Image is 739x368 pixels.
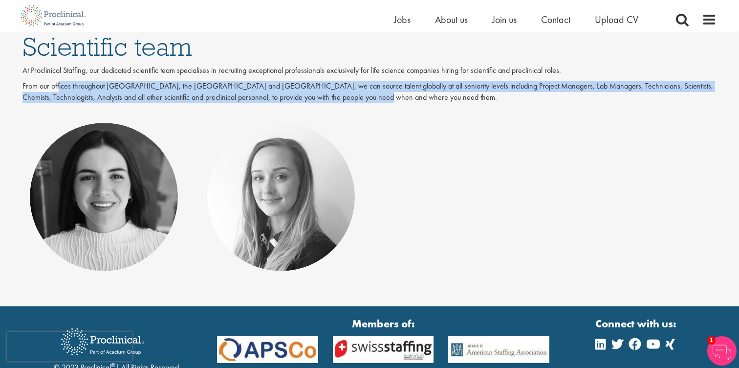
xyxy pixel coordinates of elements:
a: Contact [541,13,570,26]
p: From our offices throughout [GEOGRAPHIC_DATA], the [GEOGRAPHIC_DATA] and [GEOGRAPHIC_DATA], we ca... [22,81,717,103]
a: About us [435,13,468,26]
img: Chatbot [707,336,737,366]
strong: Connect with us: [595,316,678,331]
iframe: reCAPTCHA [7,332,132,361]
img: Proclinical Recruitment [54,322,152,362]
img: APSCo [441,336,557,363]
strong: Members of: [217,316,549,331]
a: Join us [492,13,517,26]
img: APSCo [210,336,326,363]
img: APSCo [326,336,441,363]
a: Upload CV [595,13,638,26]
span: 1 [707,336,716,345]
a: Jobs [394,13,411,26]
span: Scientific team [22,30,192,63]
p: At Proclinical Staffing, our dedicated scientific team specialises in recruiting exceptional prof... [22,65,717,76]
